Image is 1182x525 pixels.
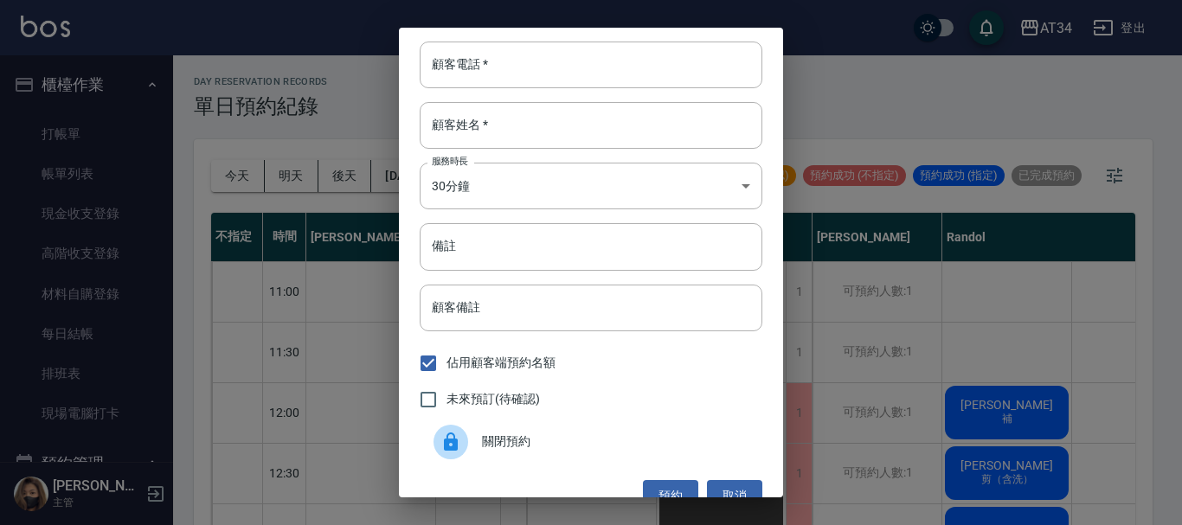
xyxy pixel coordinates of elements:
span: 未來預訂(待確認) [446,390,540,408]
div: 關閉預約 [420,418,762,466]
span: 關閉預約 [482,432,748,451]
label: 服務時長 [432,155,468,168]
span: 佔用顧客端預約名額 [446,354,556,372]
div: 30分鐘 [420,163,762,209]
button: 取消 [707,480,762,512]
button: 預約 [643,480,698,512]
